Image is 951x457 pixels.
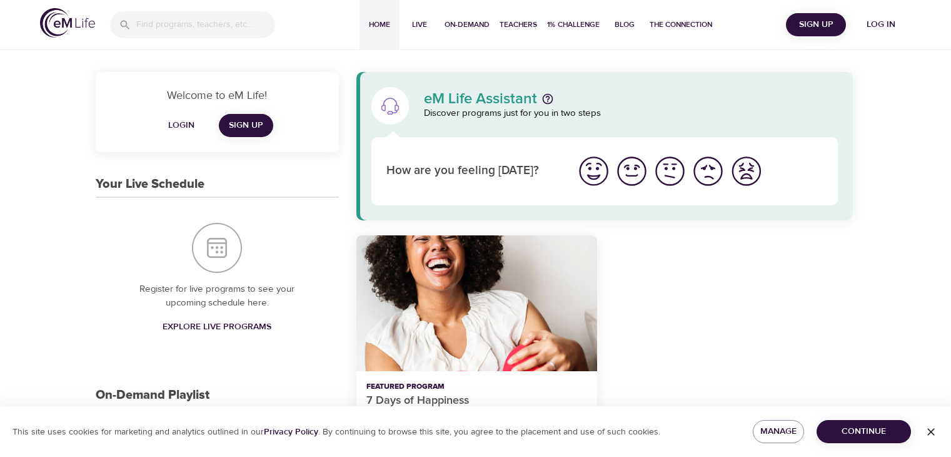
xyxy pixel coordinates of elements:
[727,152,765,190] button: I'm feeling worst
[753,420,805,443] button: Manage
[650,18,712,31] span: The Connection
[163,319,271,335] span: Explore Live Programs
[856,17,906,33] span: Log in
[366,381,587,393] p: Featured Program
[653,154,687,188] img: ok
[613,152,651,190] button: I'm feeling good
[689,152,727,190] button: I'm feeling bad
[386,162,560,180] p: How are you feeling [DATE]?
[817,420,911,443] button: Continue
[575,152,613,190] button: I'm feeling great
[691,154,725,188] img: bad
[424,91,537,106] p: eM Life Assistant
[219,114,273,137] a: Sign Up
[791,17,841,33] span: Sign Up
[229,118,263,133] span: Sign Up
[166,118,196,133] span: Login
[380,96,400,116] img: eM Life Assistant
[158,316,276,339] a: Explore Live Programs
[356,235,597,371] button: 7 Days of Happiness
[96,177,204,192] h3: Your Live Schedule
[615,154,649,188] img: good
[576,154,611,188] img: great
[366,393,587,409] p: 7 Days of Happiness
[40,8,95,38] img: logo
[651,152,689,190] button: I'm feeling ok
[827,424,901,439] span: Continue
[405,18,435,31] span: Live
[136,11,275,38] input: Find programs, teachers, etc...
[264,426,318,438] a: Privacy Policy
[121,282,314,311] p: Register for live programs to see your upcoming schedule here.
[192,223,242,273] img: Your Live Schedule
[424,106,838,121] p: Discover programs just for you in two steps
[365,18,395,31] span: Home
[500,18,537,31] span: Teachers
[96,388,209,403] h3: On-Demand Playlist
[161,114,201,137] button: Login
[851,13,911,36] button: Log in
[111,87,324,104] p: Welcome to eM Life!
[547,18,600,31] span: 1% Challenge
[786,13,846,36] button: Sign Up
[729,154,763,188] img: worst
[763,424,795,439] span: Manage
[610,18,640,31] span: Blog
[445,18,490,31] span: On-Demand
